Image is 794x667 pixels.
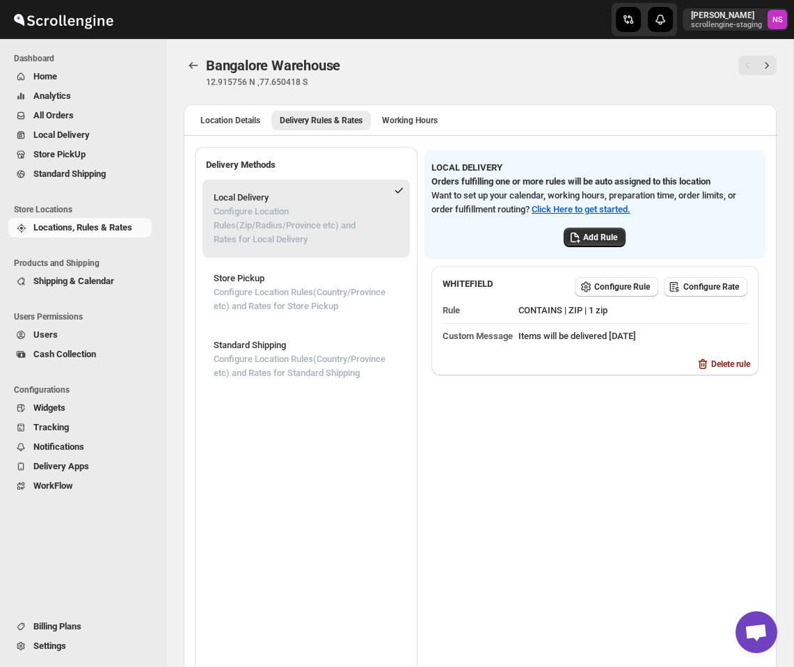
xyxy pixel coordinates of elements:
[575,277,658,297] button: Configure Rule
[8,67,152,86] button: Home
[431,176,710,187] b: Orders fulfilling one or more rules will be auto assigned to this location
[768,10,787,29] span: Nawneet Sharma
[33,480,73,491] span: WorkFlow
[206,57,340,74] span: Bangalore Warehouse
[594,281,650,292] span: Configure Rule
[14,204,157,215] span: Store Locations
[443,304,514,317] p: Rule
[8,345,152,364] button: Cash Collection
[33,441,84,452] span: Notifications
[14,53,157,64] span: Dashboard
[33,621,81,631] span: Billing Plans
[33,329,58,340] span: Users
[8,218,152,237] button: Locations, Rules & Rates
[214,285,399,313] p: Configure Location Rules(Country/Province etc) and Rates for Store Pickup
[8,418,152,437] button: Tracking
[33,349,96,359] span: Cash Collection
[200,115,260,126] span: Location Details
[11,2,116,37] img: ScrollEngine
[691,10,762,21] p: [PERSON_NAME]
[214,272,399,285] p: Store Pickup
[431,162,502,173] b: LOCAL DELIVERY
[33,222,132,233] span: Locations, Rules & Rates
[214,338,399,352] p: Standard Shipping
[8,617,152,636] button: Billing Plans
[8,476,152,496] button: WorkFlow
[280,115,363,126] span: Delivery Rules & Rates
[738,56,777,75] nav: Pagination
[214,205,379,246] p: Configure Location Rules(Zip/Radius/Province etc) and Rates for Local Delivery
[8,106,152,125] button: All Orders
[518,329,747,343] div: Items will be delivered [DATE]
[14,258,157,269] span: Products and Shipping
[214,191,379,205] p: Local Delivery
[583,232,617,243] span: Add Rule
[8,86,152,106] button: Analytics
[532,204,630,214] button: Click Here to get started.
[431,189,759,217] div: Want to set up your calendar, working hours, preparation time, order limits, or order fulfillment...
[33,402,65,413] span: Widgets
[8,325,152,345] button: Users
[203,180,410,258] button: Local DeliveryConfigure Location Rules(Zip/Radius/Province etc) and Rates for Local Delivery
[203,327,410,391] button: Standard ShippingConfigure Location Rules(Country/Province etc) and Rates for Standard Shipping
[772,15,783,24] text: NS
[14,384,157,395] span: Configurations
[33,110,74,120] span: All Orders
[711,359,750,370] span: Delete rule
[443,277,493,298] b: WHITEFIELD
[33,71,57,81] span: Home
[8,272,152,291] button: Shipping & Calendar
[33,91,71,101] span: Analytics
[14,311,157,322] span: Users Permissions
[33,276,114,286] span: Shipping & Calendar
[214,352,399,380] p: Configure Location Rules(Country/Province etc) and Rates for Standard Shipping
[382,115,438,126] span: Working Hours
[564,228,626,247] button: Add Rule
[683,8,788,31] button: User menu
[33,168,106,179] span: Standard Shipping
[443,329,514,343] p: Custom Message
[8,457,152,476] button: Delivery Apps
[184,56,203,75] button: Back
[691,21,762,29] p: scrollengine-staging
[203,260,410,324] button: Store PickupConfigure Location Rules(Country/Province etc) and Rates for Store Pickup
[692,354,759,374] button: Delete rule
[757,56,777,75] button: Next
[33,461,89,471] span: Delivery Apps
[736,611,777,653] div: Open chat
[206,158,406,172] h2: Delivery Methods
[664,277,747,297] button: Configure Rate
[683,281,739,292] span: Configure Rate
[33,641,66,651] span: Settings
[33,130,90,140] span: Local Delivery
[518,298,747,323] dd: CONTAINS | ZIP | 1 zip
[8,437,152,457] button: Notifications
[206,77,534,88] p: 12.915756 N ,77.650418 S
[8,636,152,656] button: Settings
[8,398,152,418] button: Widgets
[33,149,86,159] span: Store PickUp
[33,422,69,432] span: Tracking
